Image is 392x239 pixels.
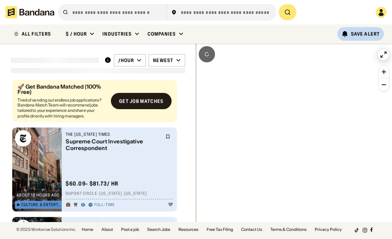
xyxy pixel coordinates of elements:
[178,227,198,232] a: Resources
[119,99,163,103] div: Get job matches
[153,57,173,63] div: Newest
[94,202,115,208] div: Full-time
[147,227,170,232] a: Search Jobs
[66,132,161,137] div: The [US_STATE] Times
[66,180,119,187] div: $ 60.09 - $81.73 / hr
[101,227,113,232] a: About
[207,227,233,232] a: Free Tax Filing
[11,77,185,222] div: grid
[270,227,307,232] a: Terms & Conditions
[18,84,105,95] div: 🚀 Get Bandana Matched (100% Free)
[66,31,87,37] div: $ / hour
[351,31,380,37] div: Save Alert
[17,193,60,197] div: about 18 hours ago
[18,97,105,118] div: Tired of sending out endless job applications? Bandana Match Team will recommend jobs tailored to...
[66,138,161,151] div: Supreme Court Investigative Correspondent
[118,57,134,63] div: /hour
[5,6,54,18] img: Bandana logotype
[82,227,93,232] a: Home
[66,221,161,226] div: [PERSON_NAME]
[15,220,31,236] img: Edelman logo
[16,227,76,232] div: © 2025 Workwise Solutions Inc.
[241,227,262,232] a: Contact Us
[15,130,31,146] img: The New York Times logo
[121,227,139,232] a: Post a job
[102,31,132,37] div: Industries
[315,227,342,232] a: Privacy Policy
[21,203,63,207] div: Culture & Entertainment
[66,191,173,197] div: Dupont Circle · [US_STATE] · [US_STATE]
[148,31,176,37] div: Companies
[22,32,51,36] div: ALL FILTERS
